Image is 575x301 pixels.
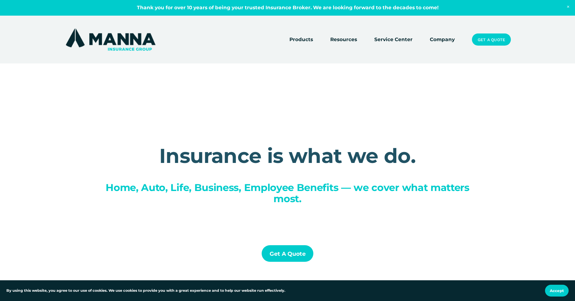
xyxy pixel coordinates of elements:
a: Service Center [374,35,413,44]
a: Get a Quote [472,33,511,46]
span: Home, Auto, Life, Business, Employee Benefits — we cover what matters most. [106,181,472,205]
strong: Insurance is what we do. [159,143,416,168]
a: folder dropdown [330,35,357,44]
span: Accept [550,288,564,293]
span: Products [289,36,313,44]
span: Resources [330,36,357,44]
a: Company [430,35,455,44]
a: folder dropdown [289,35,313,44]
a: Get a Quote [262,245,313,262]
p: By using this website, you agree to our use of cookies. We use cookies to provide you with a grea... [6,288,285,294]
img: Manna Insurance Group [64,27,157,52]
button: Accept [545,285,569,297]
